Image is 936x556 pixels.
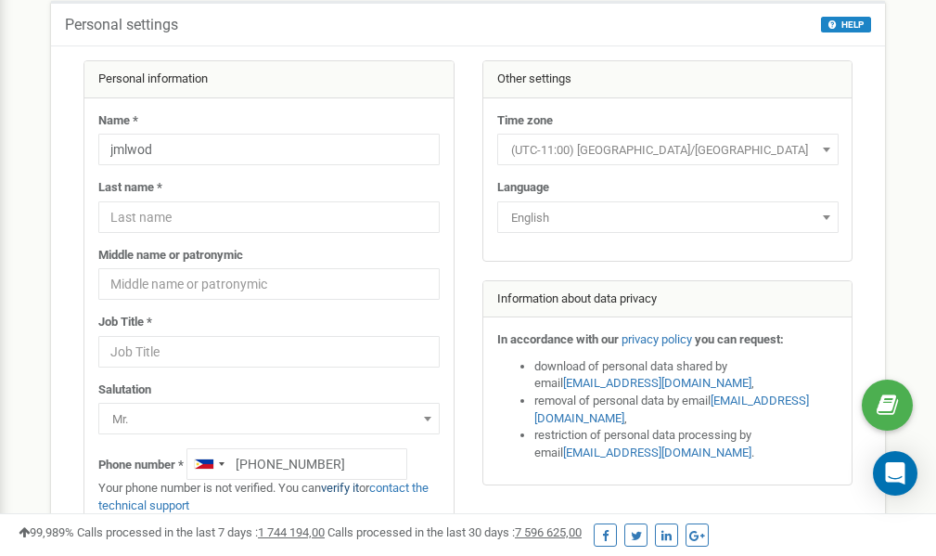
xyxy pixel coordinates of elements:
[187,449,230,479] div: Telephone country code
[534,427,839,461] li: restriction of personal data processing by email .
[98,201,440,233] input: Last name
[98,336,440,368] input: Job Title
[563,376,751,390] a: [EMAIL_ADDRESS][DOMAIN_NAME]
[515,525,582,539] u: 7 596 625,00
[65,17,178,33] h5: Personal settings
[98,268,440,300] input: Middle name or patronymic
[84,61,454,98] div: Personal information
[622,332,692,346] a: privacy policy
[98,381,151,399] label: Salutation
[821,17,871,32] button: HELP
[483,61,853,98] div: Other settings
[98,403,440,434] span: Mr.
[98,134,440,165] input: Name
[258,525,325,539] u: 1 744 194,00
[98,112,138,130] label: Name *
[497,179,549,197] label: Language
[873,451,917,496] div: Open Intercom Messenger
[98,314,152,331] label: Job Title *
[483,281,853,318] div: Information about data privacy
[186,448,407,480] input: +1-800-555-55-55
[497,112,553,130] label: Time zone
[563,446,751,459] a: [EMAIL_ADDRESS][DOMAIN_NAME]
[497,134,839,165] span: (UTC-11:00) Pacific/Midway
[321,481,359,495] a: verify it
[504,137,832,163] span: (UTC-11:00) Pacific/Midway
[98,179,162,197] label: Last name *
[77,525,325,539] span: Calls processed in the last 7 days :
[98,457,184,474] label: Phone number *
[105,407,433,433] span: Mr.
[504,205,832,231] span: English
[695,332,784,346] strong: you can request:
[98,481,429,512] a: contact the technical support
[19,525,74,539] span: 99,989%
[327,525,582,539] span: Calls processed in the last 30 days :
[98,247,243,265] label: Middle name or patronymic
[534,358,839,393] li: download of personal data shared by email ,
[497,201,839,233] span: English
[98,480,440,514] p: Your phone number is not verified. You can or
[534,394,809,425] a: [EMAIL_ADDRESS][DOMAIN_NAME]
[534,393,839,427] li: removal of personal data by email ,
[497,332,619,346] strong: In accordance with our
